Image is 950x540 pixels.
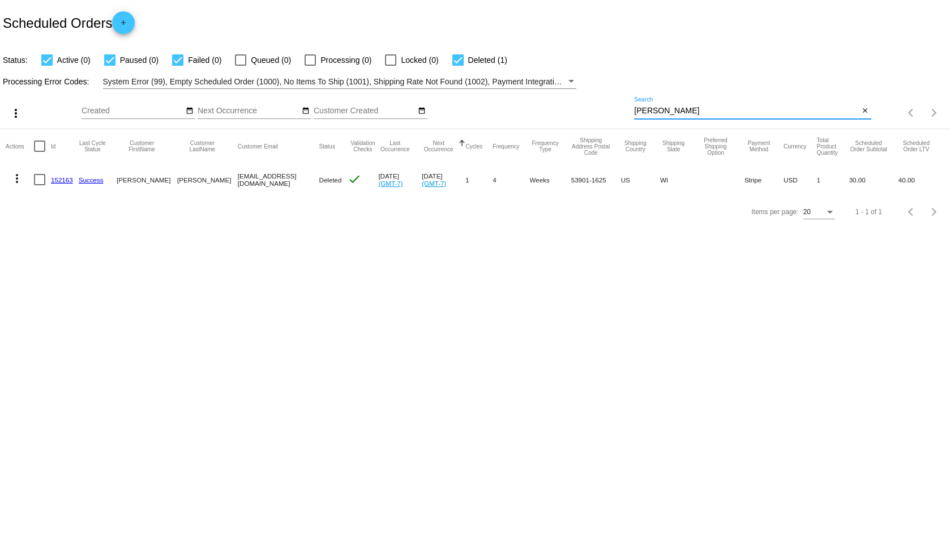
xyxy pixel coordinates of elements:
span: Status: [3,56,28,65]
button: Change sorting for CustomerFirstName [117,140,167,152]
mat-select: Filter by Processing Error Codes [103,75,577,89]
mat-icon: check [348,172,361,186]
mat-icon: more_vert [9,107,23,120]
mat-icon: date_range [302,107,310,116]
button: Change sorting for CustomerLastName [177,140,228,152]
button: Next page [923,101,945,124]
mat-icon: close [861,107,869,116]
span: 20 [803,208,811,216]
button: Change sorting for Status [319,143,335,150]
mat-icon: more_vert [10,172,24,185]
mat-icon: add [117,19,130,32]
button: Change sorting for CustomerEmail [238,143,278,150]
span: Deleted (1) [468,53,507,67]
mat-cell: [EMAIL_ADDRESS][DOMAIN_NAME] [238,163,319,196]
h2: Scheduled Orders [3,11,135,34]
mat-cell: 4 [493,163,529,196]
mat-cell: 53901-1625 [571,163,621,196]
button: Change sorting for PaymentMethod.Type [744,140,773,152]
mat-icon: date_range [418,107,426,116]
button: Clear [859,105,871,117]
mat-cell: Stripe [744,163,784,196]
button: Change sorting for PreferredShippingOption [697,137,734,156]
span: Active (0) [57,53,91,67]
mat-header-cell: Actions [6,129,34,163]
button: Change sorting for Frequency [493,143,519,150]
mat-cell: USD [784,163,817,196]
mat-cell: 1 [465,163,493,196]
a: 152163 [51,176,73,184]
a: Success [79,176,104,184]
mat-cell: US [621,163,660,196]
button: Change sorting for CurrencyIso [784,143,807,150]
span: Failed (0) [188,53,221,67]
button: Previous page [900,101,923,124]
mat-select: Items per page: [803,209,835,216]
input: Search [634,107,859,116]
button: Change sorting for LastOccurrenceUtc [378,140,412,152]
button: Change sorting for LifetimeValue [898,140,934,152]
button: Change sorting for NextOccurrenceUtc [422,140,455,152]
div: 1 - 1 of 1 [855,208,882,216]
mat-cell: [PERSON_NAME] [177,163,238,196]
button: Change sorting for Id [51,143,55,150]
mat-cell: [PERSON_NAME] [117,163,177,196]
button: Change sorting for LastProcessingCycleId [79,140,106,152]
mat-cell: 30.00 [849,163,898,196]
span: Paused (0) [120,53,159,67]
mat-header-cell: Validation Checks [348,129,379,163]
mat-cell: Weeks [530,163,571,196]
mat-cell: [DATE] [378,163,422,196]
button: Change sorting for ShippingState [660,140,687,152]
span: Locked (0) [401,53,438,67]
mat-cell: 1 [817,163,849,196]
button: Change sorting for Subtotal [849,140,888,152]
span: Deleted [319,176,342,184]
a: (GMT-7) [422,180,446,187]
input: Next Occurrence [198,107,299,116]
mat-cell: [DATE] [422,163,465,196]
mat-icon: date_range [186,107,194,116]
input: Created [82,107,183,116]
button: Change sorting for ShippingPostcode [571,137,611,156]
span: Processing Error Codes: [3,77,89,86]
input: Customer Created [314,107,416,116]
mat-header-cell: Total Product Quantity [817,129,849,163]
button: Change sorting for ShippingCountry [621,140,650,152]
mat-cell: WI [660,163,697,196]
button: Change sorting for FrequencyType [530,140,561,152]
a: (GMT-7) [378,180,403,187]
mat-cell: 40.00 [898,163,944,196]
button: Next page [923,201,945,223]
span: Queued (0) [251,53,291,67]
div: Items per page: [751,208,798,216]
button: Previous page [900,201,923,223]
button: Change sorting for Cycles [465,143,482,150]
span: Processing (0) [320,53,371,67]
